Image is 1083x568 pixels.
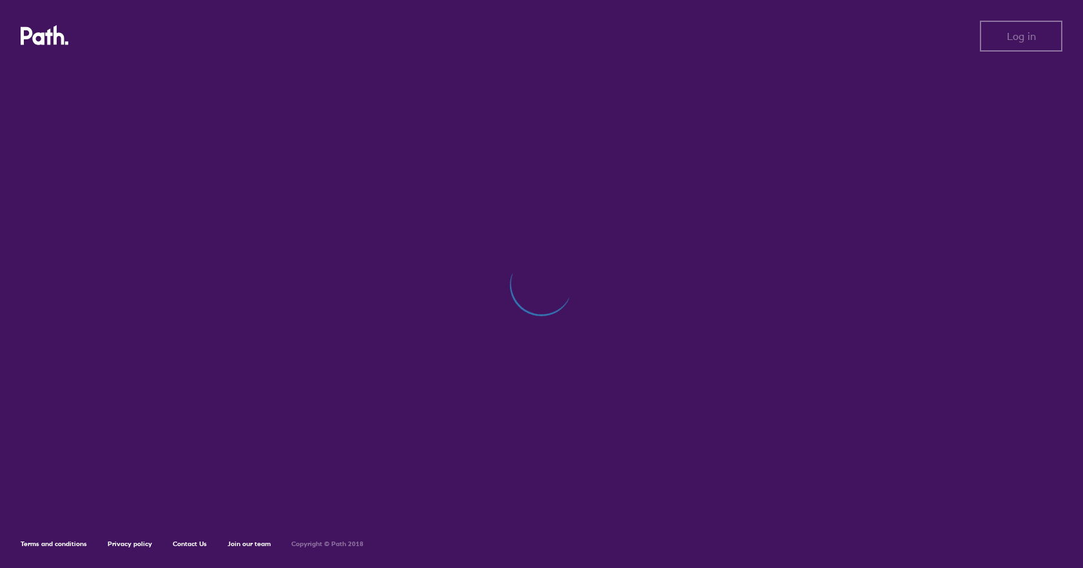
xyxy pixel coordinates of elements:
[21,540,87,548] a: Terms and conditions
[980,21,1062,52] button: Log in
[108,540,152,548] a: Privacy policy
[228,540,271,548] a: Join our team
[291,540,364,548] h6: Copyright © Path 2018
[1007,30,1036,42] span: Log in
[173,540,207,548] a: Contact Us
